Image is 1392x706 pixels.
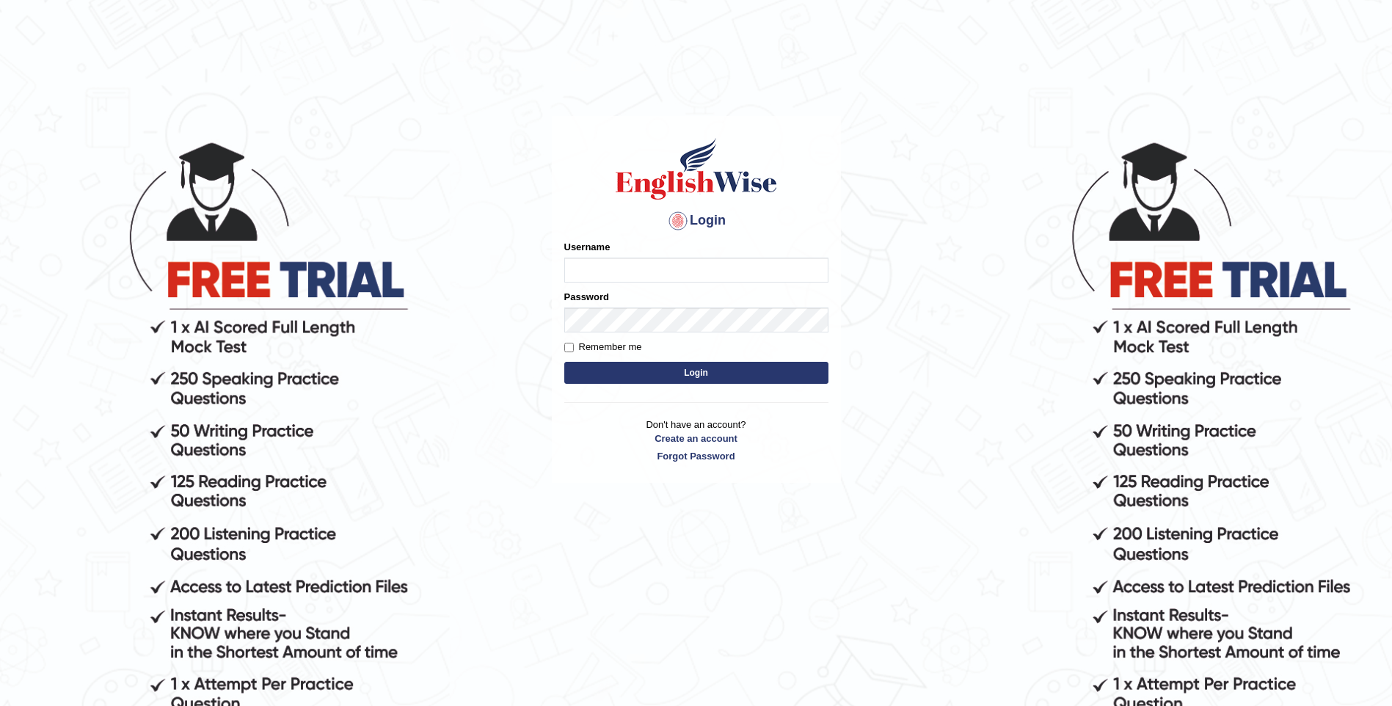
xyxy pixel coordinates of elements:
[613,136,780,202] img: Logo of English Wise sign in for intelligent practice with AI
[564,449,828,463] a: Forgot Password
[564,240,611,254] label: Username
[564,432,828,445] a: Create an account
[564,340,642,354] label: Remember me
[564,418,828,463] p: Don't have an account?
[564,343,574,352] input: Remember me
[564,290,609,304] label: Password
[564,362,828,384] button: Login
[564,209,828,233] h4: Login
